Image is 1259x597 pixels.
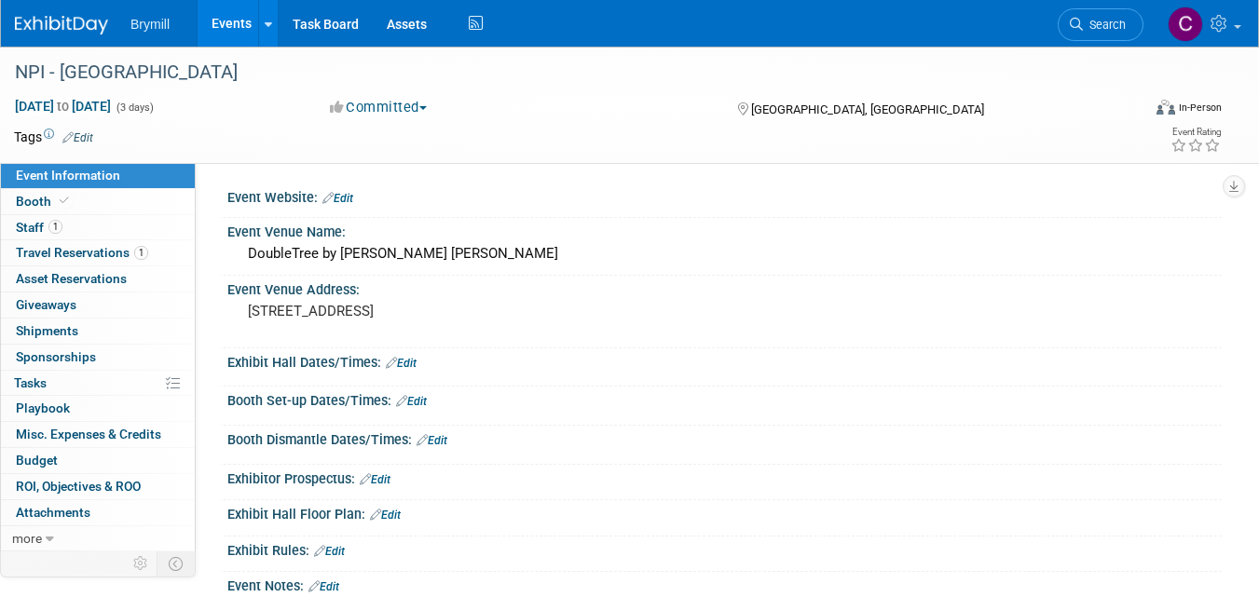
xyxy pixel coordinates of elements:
[227,387,1222,411] div: Booth Set-up Dates/Times:
[322,192,353,205] a: Edit
[130,17,170,32] span: Brymill
[16,168,120,183] span: Event Information
[8,56,1119,89] div: NPI - [GEOGRAPHIC_DATA]
[16,349,96,364] span: Sponsorships
[16,323,78,338] span: Shipments
[157,551,196,576] td: Toggle Event Tabs
[134,246,148,260] span: 1
[1044,97,1222,125] div: Event Format
[227,218,1222,241] div: Event Venue Name:
[1156,100,1175,115] img: Format-Inperson.png
[227,426,1222,450] div: Booth Dismantle Dates/Times:
[16,297,76,312] span: Giveaways
[227,348,1222,373] div: Exhibit Hall Dates/Times:
[16,271,127,286] span: Asset Reservations
[14,98,112,115] span: [DATE] [DATE]
[227,572,1222,596] div: Event Notes:
[115,102,154,114] span: (3 days)
[1,345,195,370] a: Sponsorships
[48,220,62,234] span: 1
[1,319,195,344] a: Shipments
[1170,128,1221,137] div: Event Rating
[417,434,447,447] a: Edit
[227,500,1222,524] div: Exhibit Hall Floor Plan:
[125,551,157,576] td: Personalize Event Tab Strip
[751,102,984,116] span: [GEOGRAPHIC_DATA], [GEOGRAPHIC_DATA]
[241,239,1208,268] div: DoubleTree by [PERSON_NAME] [PERSON_NAME]
[227,276,1222,299] div: Event Venue Address:
[227,465,1222,489] div: Exhibitor Prospectus:
[1,189,195,214] a: Booth
[16,453,58,468] span: Budget
[16,194,73,209] span: Booth
[1,240,195,265] a: Travel Reservations1
[12,531,42,546] span: more
[323,98,434,117] button: Committed
[1,526,195,551] a: more
[227,183,1222,208] div: Event Website:
[14,128,93,146] td: Tags
[1,474,195,499] a: ROI, Objectives & ROO
[16,479,141,494] span: ROI, Objectives & ROO
[1168,7,1203,42] img: Cindy O
[314,545,345,558] a: Edit
[1,422,195,447] a: Misc. Expenses & Credits
[16,505,90,520] span: Attachments
[16,400,70,415] span: Playbook
[1083,18,1126,32] span: Search
[16,245,148,260] span: Travel Reservations
[14,375,47,390] span: Tasks
[60,196,69,206] i: Booth reservation complete
[1,396,195,421] a: Playbook
[1058,8,1143,41] a: Search
[1,215,195,240] a: Staff1
[16,427,161,441] span: Misc. Expenses & Credits
[248,303,622,319] pre: [STREET_ADDRESS]
[15,16,108,34] img: ExhibitDay
[1,292,195,318] a: Giveaways
[62,131,93,144] a: Edit
[16,220,62,235] span: Staff
[54,99,72,114] span: to
[386,357,417,370] a: Edit
[1,266,195,292] a: Asset Reservations
[1,500,195,525] a: Attachments
[1,448,195,473] a: Budget
[370,509,401,522] a: Edit
[1,371,195,396] a: Tasks
[396,395,427,408] a: Edit
[1178,101,1222,115] div: In-Person
[227,536,1222,561] div: Exhibit Rules:
[1,163,195,188] a: Event Information
[308,580,339,593] a: Edit
[360,473,390,486] a: Edit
